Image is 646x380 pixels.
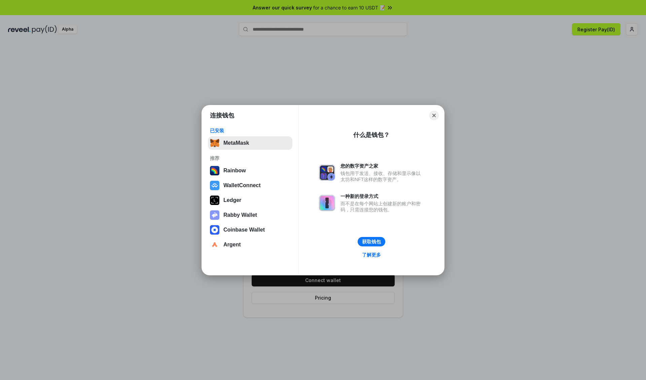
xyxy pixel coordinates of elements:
[208,136,292,150] button: MetaMask
[340,163,424,169] div: 您的数字资产之家
[223,197,241,203] div: Ledger
[223,212,257,218] div: Rabby Wallet
[210,166,219,175] img: svg+xml,%3Csvg%20width%3D%22120%22%20height%3D%22120%22%20viewBox%3D%220%200%20120%20120%22%20fil...
[208,238,292,251] button: Argent
[319,165,335,181] img: svg+xml,%3Csvg%20xmlns%3D%22http%3A%2F%2Fwww.w3.org%2F2000%2Fsvg%22%20fill%3D%22none%22%20viewBox...
[223,227,265,233] div: Coinbase Wallet
[362,252,381,258] div: 了解更多
[210,240,219,249] img: svg+xml,%3Csvg%20width%3D%2228%22%20height%3D%2228%22%20viewBox%3D%220%200%2028%2028%22%20fill%3D...
[210,196,219,205] img: svg+xml,%3Csvg%20xmlns%3D%22http%3A%2F%2Fwww.w3.org%2F2000%2Fsvg%22%20width%3D%2228%22%20height%3...
[223,140,249,146] div: MetaMask
[210,138,219,148] img: svg+xml,%3Csvg%20fill%3D%22none%22%20height%3D%2233%22%20viewBox%3D%220%200%2035%2033%22%20width%...
[223,182,261,188] div: WalletConnect
[223,168,246,174] div: Rainbow
[429,111,439,120] button: Close
[340,193,424,199] div: 一种新的登录方式
[208,179,292,192] button: WalletConnect
[353,131,390,139] div: 什么是钱包？
[208,208,292,222] button: Rabby Wallet
[223,242,241,248] div: Argent
[210,128,290,134] div: 已安装
[358,237,385,246] button: 获取钱包
[358,250,385,259] a: 了解更多
[210,111,234,119] h1: 连接钱包
[340,201,424,213] div: 而不是在每个网站上创建新的账户和密码，只需连接您的钱包。
[340,170,424,182] div: 钱包用于发送、接收、存储和显示像以太坊和NFT这样的数字资产。
[208,194,292,207] button: Ledger
[208,223,292,237] button: Coinbase Wallet
[210,155,290,161] div: 推荐
[210,210,219,220] img: svg+xml,%3Csvg%20xmlns%3D%22http%3A%2F%2Fwww.w3.org%2F2000%2Fsvg%22%20fill%3D%22none%22%20viewBox...
[208,164,292,177] button: Rainbow
[362,239,381,245] div: 获取钱包
[210,181,219,190] img: svg+xml,%3Csvg%20width%3D%2228%22%20height%3D%2228%22%20viewBox%3D%220%200%2028%2028%22%20fill%3D...
[210,225,219,235] img: svg+xml,%3Csvg%20width%3D%2228%22%20height%3D%2228%22%20viewBox%3D%220%200%2028%2028%22%20fill%3D...
[319,195,335,211] img: svg+xml,%3Csvg%20xmlns%3D%22http%3A%2F%2Fwww.w3.org%2F2000%2Fsvg%22%20fill%3D%22none%22%20viewBox...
